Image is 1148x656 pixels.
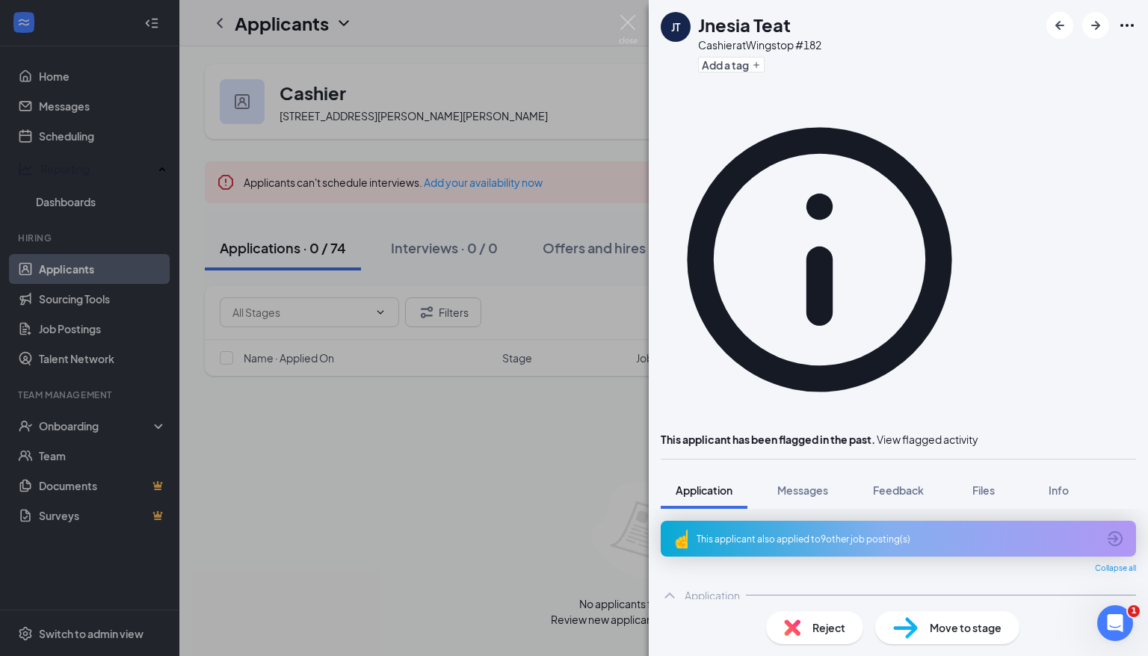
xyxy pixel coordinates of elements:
span: Messages [777,483,828,497]
svg: Info [661,101,978,418]
svg: ArrowCircle [1106,530,1124,548]
span: Application [676,483,732,497]
b: This applicant has been flagged in the past. [661,433,875,446]
svg: ArrowLeftNew [1051,16,1069,34]
div: Application [685,588,740,603]
svg: ArrowRight [1087,16,1105,34]
span: Reject [812,619,845,636]
span: Files [972,483,995,497]
div: JT [671,19,680,34]
span: Collapse all [1095,563,1136,575]
span: Info [1049,483,1069,497]
div: This applicant also applied to 9 other job posting(s) [697,533,1097,545]
span: View flagged activity [877,433,978,446]
span: Move to stage [930,619,1002,636]
iframe: Intercom live chat [1097,605,1133,641]
svg: Ellipses [1118,16,1136,34]
span: 1 [1128,605,1140,617]
svg: ChevronUp [661,587,679,604]
button: ArrowRight [1082,12,1109,39]
button: ArrowLeftNew [1046,12,1073,39]
h1: Jnesia Teat [698,12,791,37]
span: Feedback [873,483,924,497]
button: PlusAdd a tag [698,57,765,72]
div: Cashier at Wingstop #182 [698,37,821,52]
svg: Plus [752,61,761,69]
